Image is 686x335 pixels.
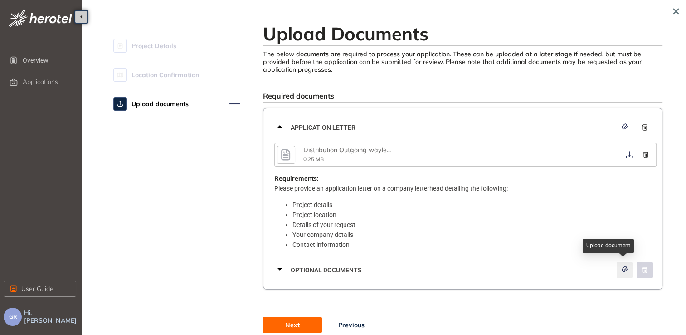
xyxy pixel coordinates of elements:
span: Upload documents [131,95,189,113]
li: Contact information [292,240,657,250]
span: GR [9,314,17,320]
span: Optional documents [291,265,617,275]
span: Applications [23,78,58,86]
span: Hi, [PERSON_NAME] [24,309,78,325]
div: Upload document [583,239,634,253]
button: GR [4,308,22,326]
span: Requirements: [274,175,318,182]
div: Distribution Outgoing wayleave.pdf [303,146,394,154]
div: Optional documents [274,256,657,284]
button: Next [263,317,322,333]
span: Next [285,320,300,330]
h2: Upload Documents [263,23,662,44]
li: Project location [292,210,657,220]
span: Distribution Outgoing wayle [303,146,387,154]
button: Previous [322,317,381,333]
button: User Guide [4,281,76,297]
li: Project details [292,200,657,210]
span: Previous [338,320,365,330]
p: Please provide an application letter on a company letterhead detailing the following: [274,183,657,193]
span: Project Details [131,37,176,55]
span: User Guide [21,284,54,294]
img: logo [7,9,72,27]
div: The below documents are required to process your application. These can be uploaded at a later st... [263,50,662,73]
span: Overview [23,51,74,69]
span: 0.25 MB [303,156,324,163]
span: Location Confirmation [131,66,199,84]
span: Application letter [291,123,617,133]
div: Application letter [274,114,657,141]
li: Your company details [292,230,657,240]
li: Details of your request [292,220,657,230]
span: ... [387,146,391,154]
span: Required documents [263,91,334,100]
